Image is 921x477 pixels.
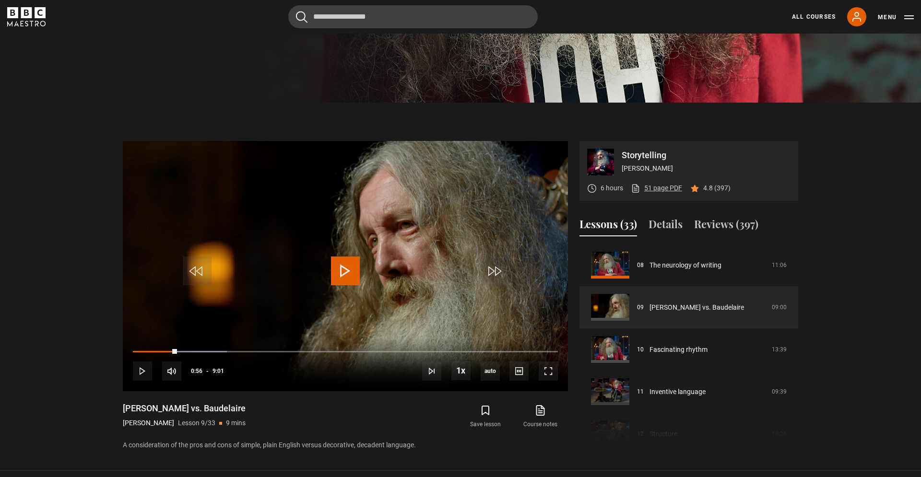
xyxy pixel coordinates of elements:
[206,368,209,374] span: -
[601,183,623,193] p: 6 hours
[579,216,637,236] button: Lessons (33)
[178,418,215,428] p: Lesson 9/33
[123,418,174,428] p: [PERSON_NAME]
[649,345,708,355] a: Fascinating rhythm
[288,5,538,28] input: Search
[296,11,307,23] button: Submit the search query
[123,440,568,450] p: A consideration of the pros and cons of simple, plain English versus decorative, decadent language.
[162,361,181,381] button: Mute
[422,361,441,381] button: Next Lesson
[622,151,791,160] p: Storytelling
[622,163,791,174] p: [PERSON_NAME]
[792,12,836,21] a: All Courses
[703,183,731,193] p: 4.8 (397)
[451,361,471,380] button: Playback Rate
[878,12,914,22] button: Toggle navigation
[539,361,558,381] button: Fullscreen
[7,7,46,26] svg: BBC Maestro
[123,403,246,414] h1: [PERSON_NAME] vs. Baudelaire
[649,302,744,313] a: [PERSON_NAME] vs. Baudelaire
[213,362,224,380] span: 9:01
[226,418,246,428] p: 9 mins
[513,403,568,430] a: Course notes
[481,361,500,381] span: auto
[509,361,529,381] button: Captions
[123,141,568,391] video-js: Video Player
[649,216,683,236] button: Details
[133,361,152,381] button: Play
[649,260,721,270] a: The neurology of writing
[631,183,682,193] a: 51 page PDF
[133,351,558,353] div: Progress Bar
[191,362,202,380] span: 0:56
[458,403,513,430] button: Save lesson
[649,387,706,397] a: Inventive language
[694,216,758,236] button: Reviews (397)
